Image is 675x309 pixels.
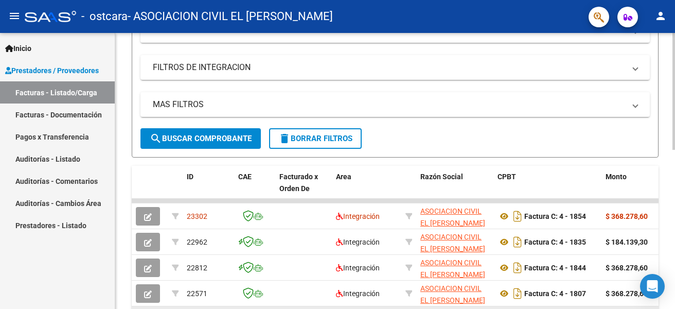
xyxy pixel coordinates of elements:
[187,264,207,272] span: 22812
[416,166,493,211] datatable-header-cell: Razón Social
[336,212,380,220] span: Integración
[420,205,489,227] div: 30708726121
[420,283,489,304] div: 30708726121
[238,173,252,181] span: CAE
[606,264,648,272] strong: $ 368.278,60
[140,92,650,117] mat-expansion-panel-header: MAS FILTROS
[336,238,380,246] span: Integración
[511,260,524,276] i: Descargar documento
[420,233,485,253] span: ASOCIACION CIVIL EL [PERSON_NAME]
[336,289,380,298] span: Integración
[420,207,485,227] span: ASOCIACION CIVIL EL [PERSON_NAME]
[187,212,207,220] span: 23302
[606,238,648,246] strong: $ 184.139,30
[524,264,586,272] strong: Factura C: 4 - 1844
[606,289,648,298] strong: $ 368.278,60
[654,10,667,22] mat-icon: person
[5,65,99,76] span: Prestadores / Proveedores
[187,238,207,246] span: 22962
[332,166,401,211] datatable-header-cell: Area
[493,166,601,211] datatable-header-cell: CPBT
[640,274,665,299] div: Open Intercom Messenger
[498,173,516,181] span: CPBT
[140,128,261,149] button: Buscar Comprobante
[8,10,21,22] mat-icon: menu
[420,257,489,279] div: 30708726121
[511,208,524,225] i: Descargar documento
[420,284,485,304] span: ASOCIACION CIVIL EL [PERSON_NAME]
[524,289,586,298] strong: Factura C: 4 - 1807
[336,173,351,181] span: Area
[275,166,332,211] datatable-header-cell: Facturado x Orden De
[140,55,650,80] mat-expansion-panel-header: FILTROS DE INTEGRACION
[336,264,380,272] span: Integración
[234,166,275,211] datatable-header-cell: CAE
[511,285,524,302] i: Descargar documento
[606,212,648,220] strong: $ 368.278,60
[606,173,627,181] span: Monto
[278,134,352,143] span: Borrar Filtros
[524,212,586,220] strong: Factura C: 4 - 1854
[187,289,207,298] span: 22571
[153,99,625,110] mat-panel-title: MAS FILTROS
[150,134,252,143] span: Buscar Comprobante
[183,166,234,211] datatable-header-cell: ID
[5,43,31,54] span: Inicio
[269,128,362,149] button: Borrar Filtros
[187,173,193,181] span: ID
[279,173,318,193] span: Facturado x Orden De
[601,166,663,211] datatable-header-cell: Monto
[278,132,291,145] mat-icon: delete
[420,259,485,279] span: ASOCIACION CIVIL EL [PERSON_NAME]
[81,5,128,28] span: - ostcara
[150,132,162,145] mat-icon: search
[524,238,586,246] strong: Factura C: 4 - 1835
[153,62,625,73] mat-panel-title: FILTROS DE INTEGRACION
[511,234,524,250] i: Descargar documento
[420,173,463,181] span: Razón Social
[420,231,489,253] div: 30708726121
[128,5,333,28] span: - ASOCIACION CIVIL EL [PERSON_NAME]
